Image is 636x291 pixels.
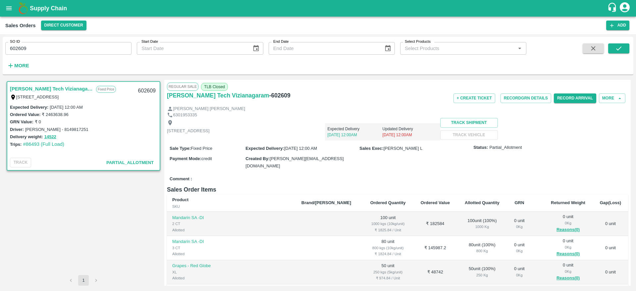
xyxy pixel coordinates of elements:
[10,119,33,124] label: GRN Value:
[167,185,628,194] h6: Sales Order Items
[501,93,551,103] button: RecordGRN Details
[269,42,379,55] input: End Date
[363,236,413,260] td: 80 unit
[402,44,513,53] input: Select Products
[14,63,29,68] strong: More
[170,146,191,151] label: Sale Type :
[549,262,588,282] div: 0 unit
[453,93,495,103] button: + Create Ticket
[462,248,502,254] div: 800 Kg
[440,118,498,128] button: Track Shipment
[515,44,524,53] button: Open
[368,275,408,281] div: ₹ 974.84 / Unit
[359,146,383,151] label: Sales Exec :
[245,146,284,151] label: Expected Delivery :
[368,269,408,275] div: 250 kgs (5kg/unit)
[549,238,588,258] div: 0 unit
[201,156,212,161] span: credit
[593,236,628,260] td: 0 unit
[191,146,212,151] span: Fixed Price
[549,220,588,226] div: 0 Kg
[473,145,488,151] label: Status:
[549,226,588,234] button: Reasons(0)
[606,21,629,30] button: Add
[368,251,408,257] div: ₹ 1824.84 / Unit
[383,132,438,138] p: [DATE] 12:00AM
[172,263,291,269] p: Grapes - Red Globe
[462,242,502,254] div: 80 unit ( 100 %)
[137,42,247,55] input: Start Date
[17,2,30,15] img: logo
[599,93,625,103] button: More
[421,200,450,205] b: Ordered Value
[512,218,526,230] div: 0 unit
[5,42,132,55] input: Enter SO ID
[141,39,158,44] label: Start Date
[23,142,64,147] a: #86493 (Full Load)
[78,275,89,286] button: page 1
[512,224,526,230] div: 0 Kg
[170,176,192,182] label: Comment :
[10,127,24,132] label: Driver:
[363,260,413,284] td: 50 unit
[462,224,502,230] div: 1000 Kg
[173,112,197,118] p: 6301953335
[549,214,588,234] div: 0 unit
[42,112,68,117] label: ₹ 2463638.96
[512,266,526,278] div: 0 unit
[172,269,291,275] div: XL
[593,212,628,236] td: 0 unit
[10,112,40,117] label: Ordered Value:
[65,275,102,286] nav: pagination navigation
[328,126,383,132] p: Expected Delivery
[173,106,245,112] p: [PERSON_NAME] [PERSON_NAME]
[269,91,291,100] h6: - 602609
[462,218,502,230] div: 100 unit ( 100 %)
[549,250,588,258] button: Reasons(0)
[462,272,502,278] div: 250 Kg
[273,39,289,44] label: End Date
[413,236,457,260] td: ₹ 145987.2
[593,260,628,284] td: 0 unit
[44,133,56,141] button: 14522
[619,1,631,15] div: account of current user
[413,260,457,284] td: ₹ 48742
[5,60,31,71] button: More
[172,275,291,281] div: Allotted
[172,221,291,227] div: 2 CT
[50,105,82,110] label: [DATE] 12:00 AM
[551,200,585,205] b: Returned Weight
[106,160,154,165] span: Partial_Allotment
[172,251,291,257] div: Allotted
[1,1,17,16] button: open drawer
[172,204,291,209] div: SKU
[41,21,86,30] button: Select DC
[172,227,291,233] div: Allotted
[383,126,438,132] p: Updated Delivery
[554,93,596,103] button: Record Arrival
[512,242,526,254] div: 0 unit
[16,94,59,99] label: [STREET_ADDRESS]
[301,200,351,205] b: Brand/[PERSON_NAME]
[514,200,524,205] b: GRN
[10,105,48,110] label: Expected Delivery :
[284,146,317,151] span: [DATE] 12:00 AM
[512,248,526,254] div: 0 Kg
[35,119,41,124] label: ₹ 0
[368,221,408,227] div: 1000 kgs (10kg/unit)
[96,86,116,93] p: Fixed Price
[413,212,457,236] td: ₹ 182584
[30,5,67,12] b: Supply Chain
[245,156,344,168] span: [PERSON_NAME][EMAIL_ADDRESS][DOMAIN_NAME]
[167,91,269,100] a: [PERSON_NAME] Tech Vizianagaram
[384,146,423,151] span: [PERSON_NAME] L
[363,212,413,236] td: 100 unit
[5,21,36,30] div: Sales Orders
[368,227,408,233] div: ₹ 1825.84 / Unit
[134,83,160,99] div: 602609
[172,215,291,221] p: Mandarin SA -DI
[167,83,198,90] span: Regular Sale
[462,266,502,278] div: 50 unit ( 100 %)
[549,274,588,282] button: Reasons(0)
